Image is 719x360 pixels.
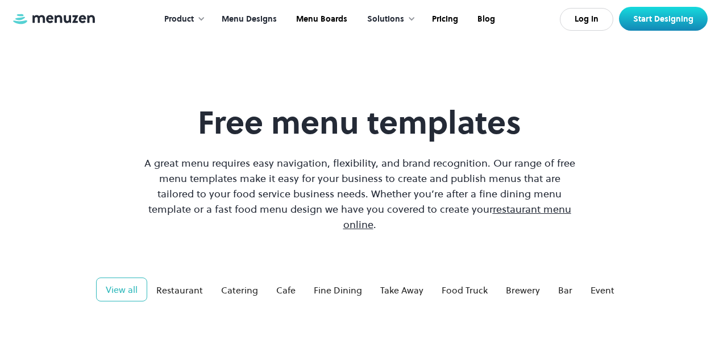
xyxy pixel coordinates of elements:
[558,283,572,297] div: Bar
[106,283,138,296] div: View all
[619,7,708,31] a: Start Designing
[164,13,194,26] div: Product
[367,13,404,26] div: Solutions
[153,2,211,37] div: Product
[314,283,362,297] div: Fine Dining
[421,2,467,37] a: Pricing
[380,283,423,297] div: Take Away
[506,283,540,297] div: Brewery
[156,283,203,297] div: Restaurant
[591,283,614,297] div: Event
[356,2,421,37] div: Solutions
[467,2,504,37] a: Blog
[142,104,578,142] h1: Free menu templates
[285,2,356,37] a: Menu Boards
[276,283,296,297] div: Cafe
[142,155,578,232] p: A great menu requires easy navigation, flexibility, and brand recognition. Our range of free menu...
[442,283,488,297] div: Food Truck
[211,2,285,37] a: Menu Designs
[221,283,258,297] div: Catering
[560,8,613,31] a: Log In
